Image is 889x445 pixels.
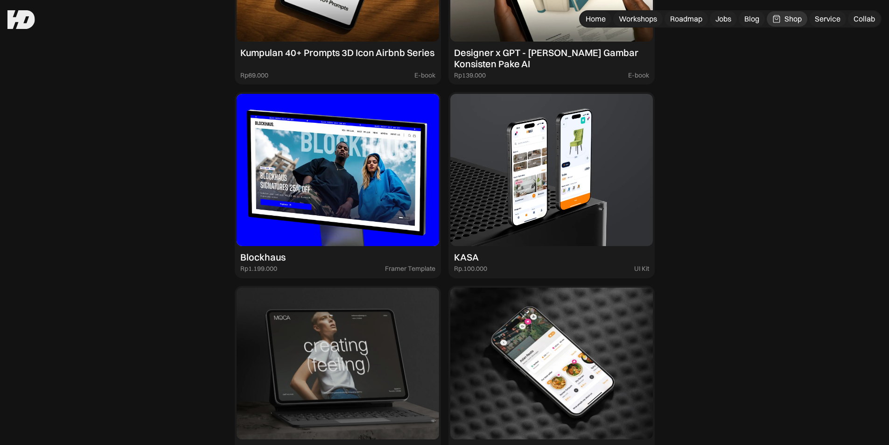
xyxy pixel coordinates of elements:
a: Service [809,11,846,27]
div: Service [815,14,840,24]
a: Collab [848,11,881,27]
div: Workshops [619,14,657,24]
div: UI Kit [634,265,649,273]
div: Rp.100.000 [454,265,487,273]
a: Jobs [710,11,737,27]
a: Blog [739,11,765,27]
div: Blog [744,14,759,24]
div: Blockhaus [240,252,286,263]
a: Workshops [613,11,663,27]
div: Rp139.000 [454,71,486,79]
div: Collab [854,14,875,24]
div: Rp69.000 [240,71,268,79]
div: Home [586,14,606,24]
div: E-book [414,71,435,79]
div: Kumpulan 40+ Prompts 3D Icon Airbnb Series [240,47,434,58]
a: Roadmap [665,11,708,27]
a: Shop [767,11,807,27]
a: BlockhausRp1.199.000Framer Template [235,92,441,278]
div: Designer x GPT - [PERSON_NAME] Gambar Konsisten Pake AI [454,47,649,70]
div: E-book [628,71,649,79]
a: KASARp.100.000UI Kit [448,92,655,278]
div: Framer Template [385,265,435,273]
div: KASA [454,252,479,263]
a: Home [580,11,611,27]
div: Jobs [715,14,731,24]
div: Rp1.199.000 [240,265,277,273]
div: Roadmap [670,14,702,24]
div: Shop [784,14,802,24]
